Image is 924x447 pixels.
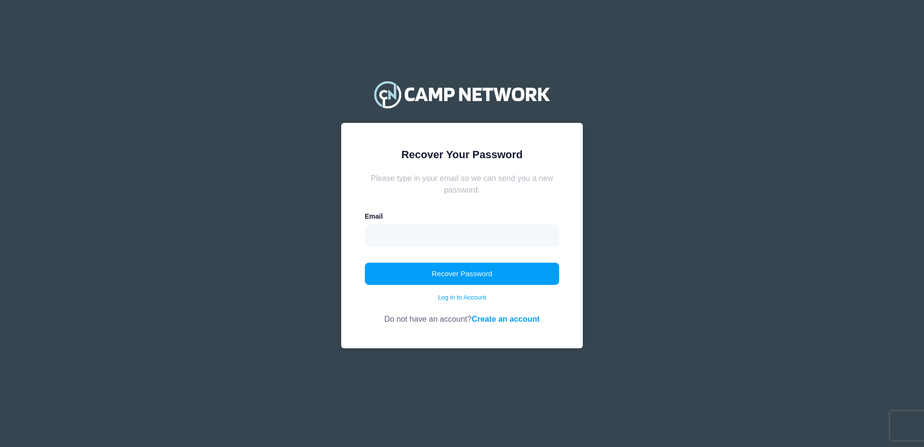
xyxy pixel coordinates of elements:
[365,302,560,325] div: Do not have an account?
[472,314,540,323] a: Create an account
[370,75,554,114] img: Camp Network
[365,263,560,285] button: Recover Password
[365,147,560,163] div: Recover Your Password
[365,172,560,196] div: Please type in your email so we can send you a new password.
[438,293,486,302] a: Log in to Account
[365,211,383,222] label: Email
